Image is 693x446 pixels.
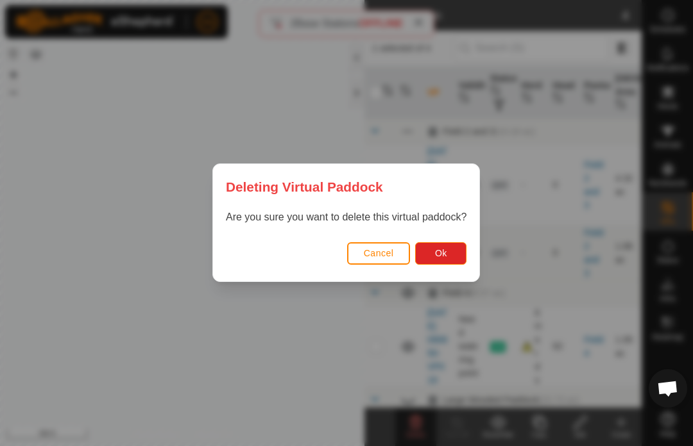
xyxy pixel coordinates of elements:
div: Open chat [649,369,687,408]
span: Deleting Virtual Paddock [226,177,383,197]
button: Ok [416,242,467,265]
span: Ok [435,249,447,259]
button: Cancel [347,242,411,265]
p: Are you sure you want to delete this virtual paddock? [226,210,466,226]
span: Cancel [364,249,394,259]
